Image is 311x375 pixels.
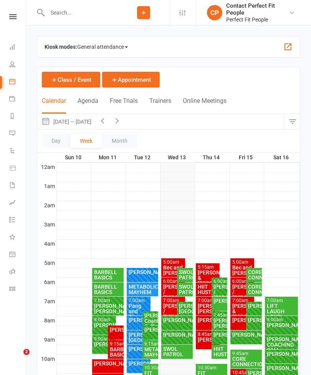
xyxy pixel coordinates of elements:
div: CORE CONNECTION [248,284,260,295]
button: Month [102,134,137,148]
th: Wed 13 [160,153,195,162]
div: [PERSON_NAME] / [PERSON_NAME] [163,303,184,319]
div: [PERSON_NAME]/ [PERSON_NAME] [197,303,218,314]
div: 7:00am [266,298,297,303]
th: 10am [37,354,56,364]
div: CORE CONNECTION [248,269,260,280]
div: [PERSON_NAME] [197,317,218,323]
div: [PERSON_NAME] Coaching Call [144,313,157,329]
div: [PERSON_NAME] [128,346,149,352]
div: SWOL PATROL [163,346,192,357]
a: Class kiosk mode [9,281,26,298]
div: [PERSON_NAME] & [PERSON_NAME] [232,303,253,319]
div: 7:00am [94,298,122,303]
strong: Kiosk modes: [45,44,77,50]
button: Appointment [102,72,160,88]
div: [PERSON_NAME] [213,298,226,304]
div: [PERSON_NAME] / [PERSON_NAME] [163,284,184,300]
div: Bec and [PERSON_NAME] [232,265,253,276]
div: 9:15am [109,342,122,347]
div: [PERSON_NAME] / [PERSON_NAME] [213,284,226,300]
div: Bec and [PERSON_NAME] [163,265,184,276]
div: [PERSON_NAME] [109,327,122,332]
div: [PERSON_NAME] [197,337,218,342]
div: 8:00am [94,317,115,322]
div: [PERSON_NAME] [128,269,157,275]
div: 5:00am [232,260,253,265]
a: Product Sales [9,160,26,177]
th: Fri 15 [229,153,264,162]
a: General attendance kiosk mode [9,246,26,264]
a: What's New [9,229,26,246]
a: Roll call kiosk mode [9,264,26,281]
input: Search... [45,7,117,18]
a: Payments [9,91,26,108]
div: 6:00am [163,279,184,284]
div: LIFT LAUGH LOVE! [266,303,297,319]
th: 9am [37,335,56,345]
a: Assessments [9,195,26,212]
div: 6:00am [213,279,226,284]
div: [PERSON_NAME] [163,332,192,337]
th: 12am [37,162,56,172]
a: Dashboard [9,39,26,56]
div: Contact Perfect Fit People [226,2,289,16]
div: [PERSON_NAME] [266,365,297,371]
div: 6:00am [232,279,253,284]
div: 8:45am [197,332,218,337]
div: [PERSON_NAME] COACHING CALL [266,337,297,353]
div: 9:15am [144,342,157,347]
div: BARBELL BASICS [94,269,122,280]
div: [PERSON_NAME]/ [PERSON_NAME] [94,303,122,314]
div: 8:00am [266,317,297,322]
th: 2am [37,201,56,210]
button: Free Trials [110,97,138,114]
div: [PERSON_NAME] [128,361,149,366]
div: 10:30am [197,365,226,370]
div: [PERSON_NAME] [144,327,157,332]
div: [PERSON_NAME] & [PERSON_NAME] [197,270,218,286]
div: [PERSON_NAME]/ [PERSON_NAME] [213,318,226,329]
div: [PERSON_NAME] [163,317,192,323]
div: [PERSON_NAME] [232,332,261,337]
span: General attendance [77,41,128,53]
th: Thu 14 [195,153,229,162]
th: Tue 12 [126,153,160,162]
div: [PERSON_NAME] [128,317,149,323]
button: Calendar [42,97,66,114]
button: Trainers [149,97,171,114]
th: 5am [37,258,56,268]
button: Day [42,134,70,148]
div: SWOL PATROL [179,284,191,295]
div: HIIT HUSTLE [197,284,218,295]
div: [PERSON_NAME] [94,322,115,328]
div: [PERSON_NAME] [248,303,260,309]
div: BARBELL BASICS [94,284,122,295]
div: [PERSON_NAME][GEOGRAPHIC_DATA] [128,332,149,343]
button: Agenda [78,97,98,114]
th: Sun 10 [56,153,91,162]
div: 9:45am [232,351,261,356]
button: Online Meetings [183,97,227,114]
div: [PERSON_NAME] [266,351,297,357]
div: [PERSON_NAME] [94,361,122,366]
a: Calendar [9,74,26,91]
div: [PERSON_NAME][GEOGRAPHIC_DATA] [179,303,191,314]
div: [PERSON_NAME] [213,332,226,337]
div: 9:00am [94,337,115,342]
div: [PERSON_NAME] [266,322,297,328]
div: 5:15am [197,265,218,270]
button: [DATE] — [DATE] [37,114,95,129]
div: METABOLIC MAYHEM [144,347,157,357]
div: 10:30am [144,365,157,370]
span: 2 [23,349,30,355]
div: BARBELL BASICS [109,347,122,357]
th: 7am [37,297,56,306]
div: [PERSON_NAME]. [94,342,115,347]
div: 5:00am [163,260,184,265]
div: METABOLIC MAYHEM [128,284,157,295]
th: Sat 16 [264,153,300,162]
th: 3am [37,220,56,230]
button: Week [70,134,102,148]
div: [PERSON_NAME] [232,317,253,323]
